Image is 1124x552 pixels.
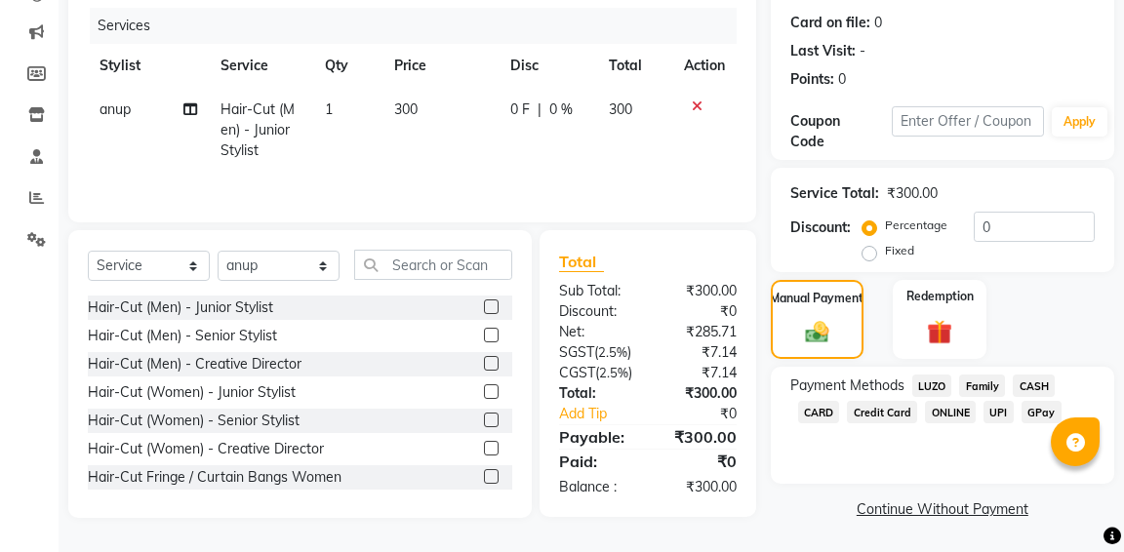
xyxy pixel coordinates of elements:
[499,44,597,88] th: Disc
[892,106,1044,137] input: Enter Offer / Coupon Code
[790,111,892,152] div: Coupon Code
[544,322,648,342] div: Net:
[544,450,648,473] div: Paid:
[672,44,737,88] th: Action
[599,365,628,380] span: 2.5%
[510,99,530,120] span: 0 F
[874,13,882,33] div: 0
[798,319,836,345] img: _cash.svg
[838,69,846,90] div: 0
[906,288,974,305] label: Redemption
[549,99,573,120] span: 0 %
[544,477,648,497] div: Balance :
[887,183,938,204] div: ₹300.00
[221,100,295,159] span: Hair-Cut (Men) - Junior Stylist
[1052,107,1107,137] button: Apply
[648,301,751,322] div: ₹0
[100,100,131,118] span: anup
[544,383,648,404] div: Total:
[559,252,604,272] span: Total
[88,467,341,488] div: Hair-Cut Fringe / Curtain Bangs Women
[912,375,952,397] span: LUZO
[544,404,665,424] a: Add Tip
[544,281,648,301] div: Sub Total:
[598,344,627,360] span: 2.5%
[648,363,751,383] div: ₹7.14
[648,322,751,342] div: ₹285.71
[90,8,751,44] div: Services
[664,404,750,424] div: ₹0
[88,411,300,431] div: Hair-Cut (Women) - Senior Stylist
[648,342,751,363] div: ₹7.14
[1013,375,1055,397] span: CASH
[790,13,870,33] div: Card on file:
[648,281,751,301] div: ₹300.00
[209,44,313,88] th: Service
[544,363,648,383] div: ( )
[775,499,1110,520] a: Continue Without Payment
[88,382,296,403] div: Hair-Cut (Women) - Junior Stylist
[88,44,209,88] th: Stylist
[798,401,840,423] span: CARD
[394,100,418,118] span: 300
[885,242,914,259] label: Fixed
[354,250,512,280] input: Search or Scan
[597,44,671,88] th: Total
[860,41,865,61] div: -
[648,425,751,449] div: ₹300.00
[790,217,851,238] div: Discount:
[325,100,333,118] span: 1
[847,401,917,423] span: Credit Card
[959,375,1005,397] span: Family
[983,401,1014,423] span: UPI
[559,343,594,361] span: SGST
[88,354,301,375] div: Hair-Cut (Men) - Creative Director
[88,326,277,346] div: Hair-Cut (Men) - Senior Stylist
[885,217,947,234] label: Percentage
[648,450,751,473] div: ₹0
[609,100,632,118] span: 300
[538,99,542,120] span: |
[790,41,856,61] div: Last Visit:
[382,44,499,88] th: Price
[88,439,324,459] div: Hair-Cut (Women) - Creative Director
[1022,401,1062,423] span: GPay
[648,383,751,404] div: ₹300.00
[88,297,273,318] div: Hair-Cut (Men) - Junior Stylist
[544,301,648,322] div: Discount:
[919,317,960,348] img: _gift.svg
[790,375,904,396] span: Payment Methods
[313,44,382,88] th: Qty
[925,401,976,423] span: ONLINE
[790,69,834,90] div: Points:
[648,477,751,497] div: ₹300.00
[770,290,863,307] label: Manual Payment
[559,364,595,381] span: CGST
[790,183,879,204] div: Service Total:
[544,425,648,449] div: Payable:
[544,342,648,363] div: ( )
